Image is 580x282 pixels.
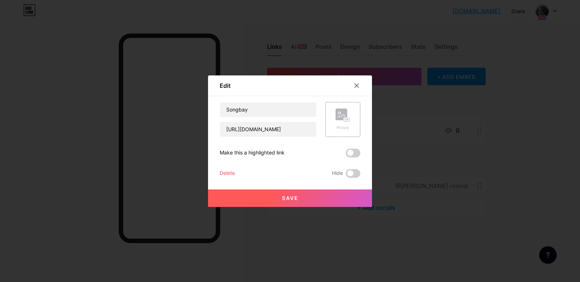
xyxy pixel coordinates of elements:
[336,125,350,130] div: Picture
[220,122,316,137] input: URL
[220,149,285,157] div: Make this a highlighted link
[332,169,343,178] span: Hide
[220,81,231,90] div: Edit
[220,102,316,117] input: Title
[220,169,235,178] div: Delete
[208,189,372,207] button: Save
[282,195,298,201] span: Save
